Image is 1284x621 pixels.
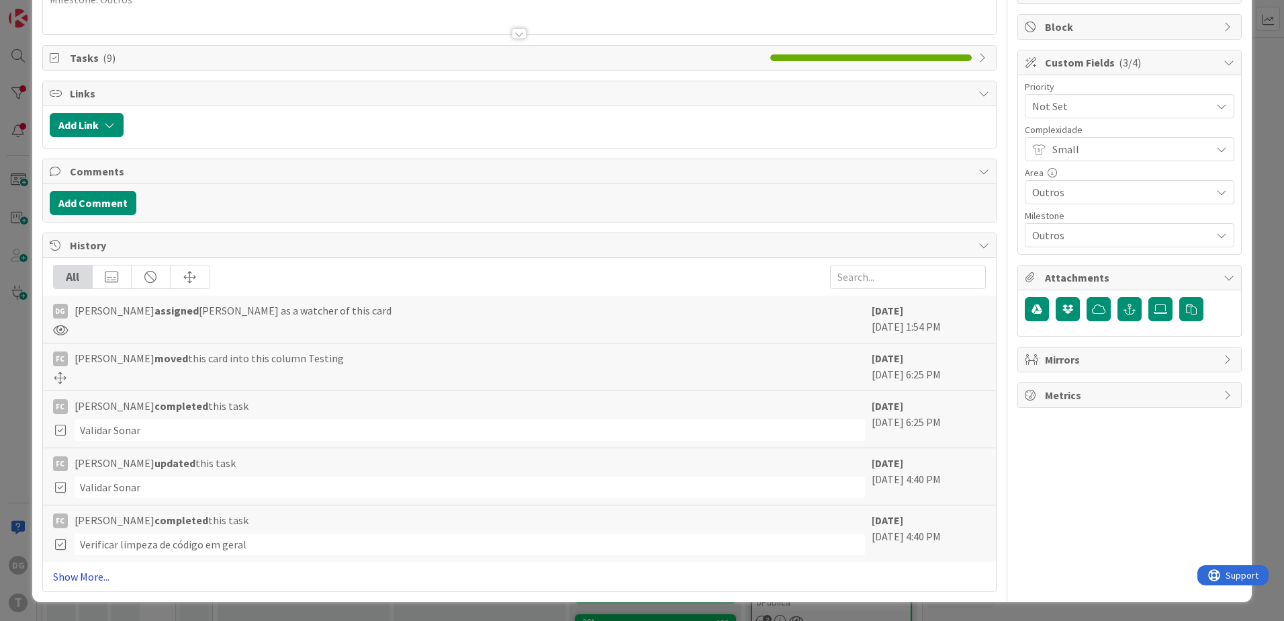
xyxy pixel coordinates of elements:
[1045,387,1217,403] span: Metrics
[53,304,68,319] div: DG
[1032,183,1204,202] span: Outros
[154,513,208,527] b: completed
[75,534,865,555] div: Verificar limpeza de código em geral
[1045,19,1217,35] span: Block
[1025,168,1234,177] div: Area
[154,399,208,413] b: completed
[54,265,93,288] div: All
[50,113,124,137] button: Add Link
[1045,54,1217,71] span: Custom Fields
[75,455,236,471] span: [PERSON_NAME] this task
[154,456,195,470] b: updated
[53,399,68,414] div: FC
[154,304,199,317] b: assigned
[28,2,61,18] span: Support
[70,237,972,253] span: History
[75,512,248,528] span: [PERSON_NAME] this task
[75,477,865,498] div: Validar Sonar
[872,456,903,470] b: [DATE]
[1119,56,1141,69] span: ( 3/4 )
[53,456,68,471] div: FC
[75,302,392,319] span: [PERSON_NAME] [PERSON_NAME] as a watcher of this card
[103,51,116,65] span: ( 9 )
[872,455,986,498] div: [DATE] 4:40 PM
[70,85,972,101] span: Links
[53,569,986,585] a: Show More...
[154,351,188,365] b: moved
[872,302,986,336] div: [DATE] 1:54 PM
[1032,226,1204,245] span: Outros
[872,350,986,384] div: [DATE] 6:25 PM
[872,304,903,317] b: [DATE]
[872,351,903,365] b: [DATE]
[70,50,764,66] span: Tasks
[872,513,903,527] b: [DATE]
[1025,82,1234,91] div: Priority
[872,398,986,441] div: [DATE] 6:25 PM
[70,163,972,179] span: Comments
[830,265,986,289] input: Search...
[1045,351,1217,368] span: Mirrors
[1025,125,1234,134] div: Complexidade
[75,419,865,441] div: Validar Sonar
[75,350,344,366] span: [PERSON_NAME] this card into this column Testing
[872,399,903,413] b: [DATE]
[1025,211,1234,220] div: Milestone
[53,513,68,528] div: FC
[1052,140,1204,159] span: Small
[872,512,986,555] div: [DATE] 4:40 PM
[75,398,248,414] span: [PERSON_NAME] this task
[1032,97,1204,116] span: Not Set
[50,191,136,215] button: Add Comment
[53,351,68,366] div: FC
[1045,270,1217,286] span: Attachments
